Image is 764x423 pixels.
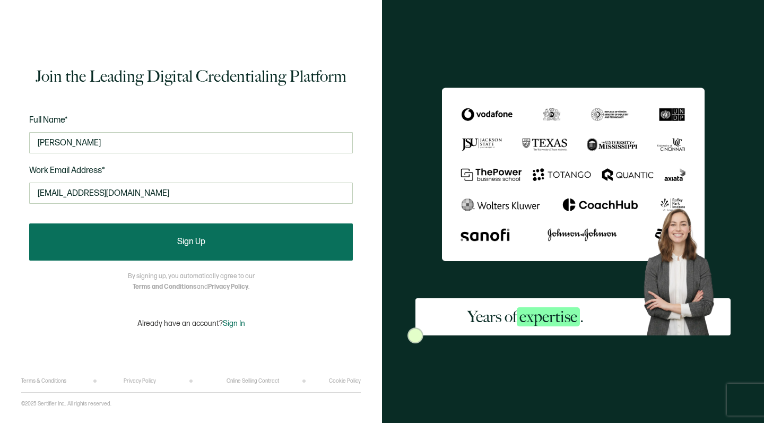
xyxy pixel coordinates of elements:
img: Sertifier Signup - Years of <span class="strong-h">expertise</span>. [442,88,705,261]
a: Online Selling Contract [227,378,279,384]
p: By signing up, you automatically agree to our and . [128,271,255,292]
h1: Join the Leading Digital Credentialing Platform [36,66,346,87]
input: Enter your work email address [29,183,353,204]
a: Privacy Policy [208,283,248,291]
p: Already have an account? [137,319,245,328]
p: ©2025 Sertifier Inc.. All rights reserved. [21,401,111,407]
img: Sertifier Signup - Years of <span class="strong-h">expertise</span>. Hero [636,202,731,335]
a: Privacy Policy [124,378,156,384]
a: Terms and Conditions [133,283,197,291]
h2: Years of . [467,306,584,327]
input: Jane Doe [29,132,353,153]
span: Full Name* [29,115,68,125]
a: Terms & Conditions [21,378,66,384]
span: Sign Up [177,238,205,246]
a: Cookie Policy [329,378,361,384]
button: Sign Up [29,223,353,261]
span: Work Email Address* [29,166,105,176]
span: expertise [517,307,580,326]
span: Sign In [223,319,245,328]
img: Sertifier Signup [407,327,423,343]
